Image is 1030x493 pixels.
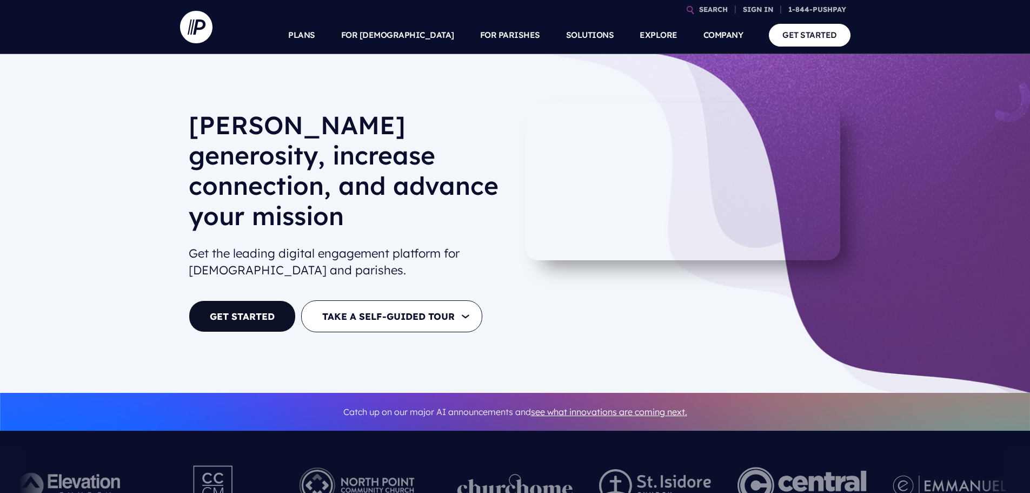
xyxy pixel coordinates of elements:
a: SOLUTIONS [566,16,614,54]
a: FOR [DEMOGRAPHIC_DATA] [341,16,454,54]
a: FOR PARISHES [480,16,540,54]
a: GET STARTED [769,24,850,46]
a: GET STARTED [189,300,296,332]
a: see what innovations are coming next. [531,406,687,417]
a: COMPANY [703,16,743,54]
h2: Get the leading digital engagement platform for [DEMOGRAPHIC_DATA] and parishes. [189,241,507,283]
button: TAKE A SELF-GUIDED TOUR [301,300,482,332]
a: EXPLORE [640,16,677,54]
a: PLANS [288,16,315,54]
p: Catch up on our major AI announcements and [189,400,842,424]
h1: [PERSON_NAME] generosity, increase connection, and advance your mission [189,110,507,240]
